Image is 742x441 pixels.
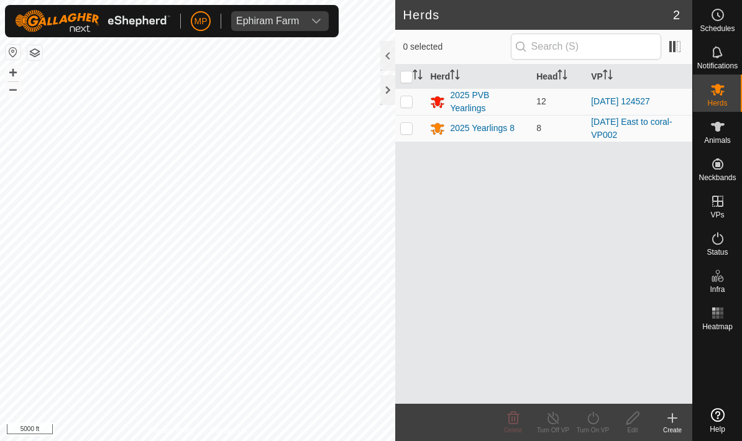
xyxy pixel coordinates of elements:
span: 12 [536,96,546,106]
th: Head [531,65,586,89]
p-sorticon: Activate to sort [603,71,613,81]
span: Herds [707,99,727,107]
div: dropdown trigger [304,11,329,31]
img: Gallagher Logo [15,10,170,32]
th: Herd [425,65,531,89]
a: [DATE] East to coral-VP002 [591,117,672,140]
div: Turn Off VP [533,425,573,435]
a: Contact Us [210,425,247,436]
button: + [6,65,21,80]
div: Ephiram Farm [236,16,299,26]
div: 2025 Yearlings 8 [450,122,515,135]
button: Map Layers [27,45,42,60]
a: [DATE] 124527 [591,96,650,106]
span: Neckbands [698,174,736,181]
p-sorticon: Activate to sort [450,71,460,81]
span: VPs [710,211,724,219]
span: Notifications [697,62,738,70]
span: Delete [505,427,523,434]
h2: Herds [403,7,672,22]
a: Privacy Policy [149,425,195,436]
input: Search (S) [511,34,661,60]
div: Create [653,425,692,435]
span: Heatmap [702,323,733,330]
p-sorticon: Activate to sort [413,71,423,81]
a: Help [693,403,742,438]
span: 0 selected [403,40,510,53]
span: MP [195,15,208,28]
span: Help [710,425,725,433]
span: Ephiram Farm [231,11,304,31]
span: Animals [704,137,731,144]
span: Infra [710,286,725,293]
button: Reset Map [6,45,21,60]
span: Schedules [700,25,735,32]
p-sorticon: Activate to sort [557,71,567,81]
span: Status [707,248,728,256]
th: VP [586,65,692,89]
button: – [6,81,21,96]
div: 2025 PVB Yearlings [450,89,526,115]
div: Edit [613,425,653,435]
span: 8 [536,123,541,133]
div: Turn On VP [573,425,613,435]
span: 2 [673,6,680,24]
